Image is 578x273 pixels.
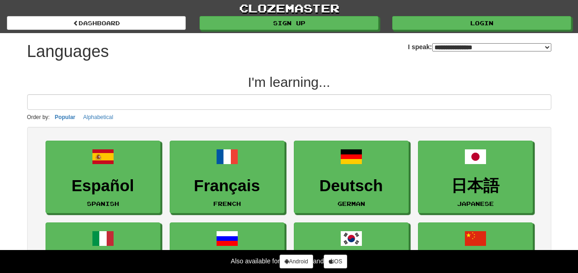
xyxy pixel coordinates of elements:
[27,74,551,90] h2: I'm learning...
[80,112,116,122] button: Alphabetical
[213,200,241,207] small: French
[423,177,528,195] h3: 日本語
[27,42,109,61] h1: Languages
[457,200,494,207] small: Japanese
[27,114,50,120] small: Order by:
[52,112,78,122] button: Popular
[338,200,365,207] small: German
[280,255,313,268] a: Android
[51,177,155,195] h3: Español
[294,141,409,214] a: DeutschGerman
[170,141,285,214] a: FrançaisFrench
[324,255,347,268] a: iOS
[408,42,551,51] label: I speak:
[432,43,551,51] select: I speak:
[7,16,186,30] a: dashboard
[418,141,533,214] a: 日本語Japanese
[46,141,160,214] a: EspañolSpanish
[299,177,404,195] h3: Deutsch
[175,177,280,195] h3: Français
[200,16,378,30] a: Sign up
[392,16,571,30] a: Login
[87,200,119,207] small: Spanish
